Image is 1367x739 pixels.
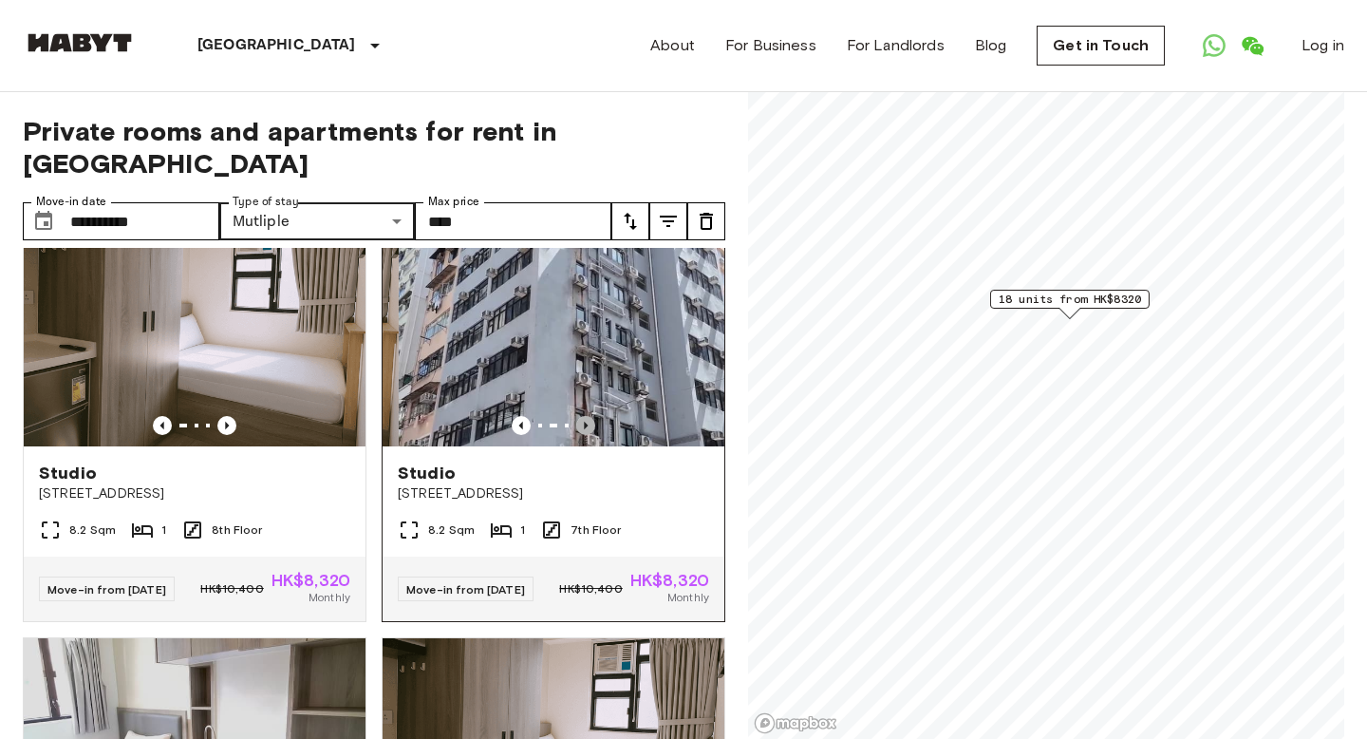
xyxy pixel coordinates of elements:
[200,580,263,597] span: HK$10,400
[39,462,97,484] span: Studio
[23,33,137,52] img: Habyt
[36,194,106,210] label: Move-in date
[24,218,365,446] img: Marketing picture of unit HK-01-067-052-01
[611,202,649,240] button: tune
[754,712,837,734] a: Mapbox logo
[398,462,456,484] span: Studio
[219,202,416,240] div: Mutliple
[687,202,725,240] button: tune
[1195,27,1233,65] a: Open WhatsApp
[25,202,63,240] button: Choose date, selected date is 10 Oct 2025
[309,589,350,606] span: Monthly
[399,218,740,446] img: Marketing picture of unit HK-01-067-043-01
[649,202,687,240] button: tune
[571,521,621,539] span: 7th Floor
[975,34,1007,57] a: Blog
[153,416,172,435] button: Previous image
[69,521,116,539] span: 8.2 Sqm
[1301,34,1344,57] a: Log in
[512,416,531,435] button: Previous image
[39,484,350,503] span: [STREET_ADDRESS]
[23,218,366,622] a: Marketing picture of unit HK-01-067-052-01Previous imagePrevious imageStudio[STREET_ADDRESS]8.2 S...
[630,572,709,589] span: HK$8,320
[650,34,695,57] a: About
[667,589,709,606] span: Monthly
[47,582,166,597] span: Move-in from [DATE]
[428,521,475,539] span: 8.2 Sqm
[217,416,236,435] button: Previous image
[23,115,725,180] span: Private rooms and apartments for rent in [GEOGRAPHIC_DATA]
[847,34,945,57] a: For Landlords
[520,521,525,539] span: 1
[428,194,479,210] label: Max price
[990,290,1150,319] div: Map marker
[233,194,299,210] label: Type of stay
[398,484,709,503] span: [STREET_ADDRESS]
[197,34,356,57] p: [GEOGRAPHIC_DATA]
[725,34,816,57] a: For Business
[212,521,262,539] span: 8th Floor
[576,416,595,435] button: Previous image
[272,572,350,589] span: HK$8,320
[382,218,725,622] a: Marketing picture of unit HK-01-067-043-01Marketing picture of unit HK-01-067-043-01Previous imag...
[559,580,622,597] span: HK$10,400
[1037,26,1165,66] a: Get in Touch
[406,582,525,597] span: Move-in from [DATE]
[161,521,166,539] span: 1
[1233,27,1271,65] a: Open WeChat
[999,291,1141,308] span: 18 units from HK$8320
